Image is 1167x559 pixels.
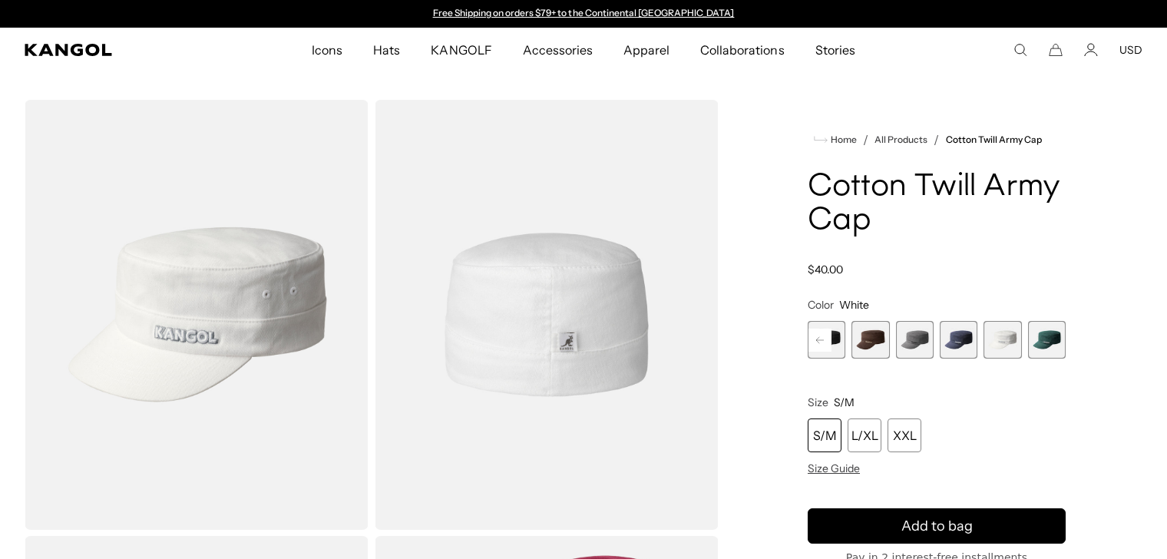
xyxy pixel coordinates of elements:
[984,321,1021,359] div: 8 of 9
[1028,321,1066,359] div: 9 of 9
[425,8,742,20] div: Announcement
[851,321,889,359] div: 5 of 9
[25,44,206,56] a: Kangol
[608,28,685,72] a: Apparel
[874,134,927,145] a: All Products
[415,28,507,72] a: KANGOLF
[901,516,973,537] span: Add to bag
[800,28,871,72] a: Stories
[507,28,608,72] a: Accessories
[433,7,735,18] a: Free Shipping on orders $79+ to the Continental [GEOGRAPHIC_DATA]
[375,100,719,530] img: color-white
[1028,321,1066,359] label: Pine
[984,321,1021,359] label: White
[25,100,369,530] img: color-white
[358,28,415,72] a: Hats
[851,321,889,359] label: Brown
[808,418,841,452] div: S/M
[1084,43,1098,57] a: Account
[523,28,593,72] span: Accessories
[1119,43,1142,57] button: USD
[808,131,1066,149] nav: breadcrumbs
[425,8,742,20] slideshow-component: Announcement bar
[834,395,855,409] span: S/M
[296,28,358,72] a: Icons
[848,418,881,452] div: L/XL
[431,28,491,72] span: KANGOLF
[685,28,799,72] a: Collaborations
[808,461,860,475] span: Size Guide
[808,170,1066,238] h1: Cotton Twill Army Cap
[808,263,843,276] span: $40.00
[857,131,868,149] li: /
[373,28,400,72] span: Hats
[312,28,342,72] span: Icons
[946,134,1043,145] a: Cotton Twill Army Cap
[940,321,977,359] label: Navy
[815,28,855,72] span: Stories
[839,298,869,312] span: White
[808,508,1066,544] button: Add to bag
[1049,43,1063,57] button: Cart
[700,28,784,72] span: Collaborations
[896,321,934,359] label: Grey
[808,321,845,359] div: 4 of 9
[828,134,857,145] span: Home
[425,8,742,20] div: 1 of 2
[814,133,857,147] a: Home
[623,28,669,72] span: Apparel
[940,321,977,359] div: 7 of 9
[888,418,921,452] div: XXL
[808,395,828,409] span: Size
[927,131,939,149] li: /
[1013,43,1027,57] summary: Search here
[808,321,845,359] label: Black
[896,321,934,359] div: 6 of 9
[808,298,834,312] span: Color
